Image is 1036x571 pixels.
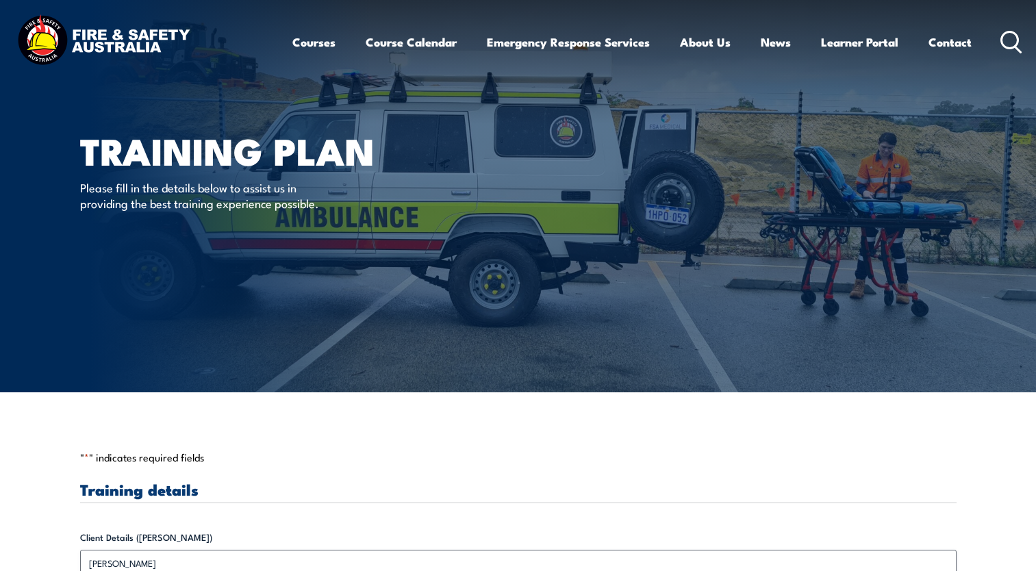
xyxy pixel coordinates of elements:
[366,24,457,60] a: Course Calendar
[80,531,957,544] label: Client Details ([PERSON_NAME])
[487,24,650,60] a: Emergency Response Services
[80,134,418,166] h1: Training plan
[80,451,957,464] p: " " indicates required fields
[80,481,957,497] h3: Training details
[761,24,791,60] a: News
[928,24,972,60] a: Contact
[821,24,898,60] a: Learner Portal
[680,24,731,60] a: About Us
[80,179,330,212] p: Please fill in the details below to assist us in providing the best training experience possible.
[292,24,336,60] a: Courses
